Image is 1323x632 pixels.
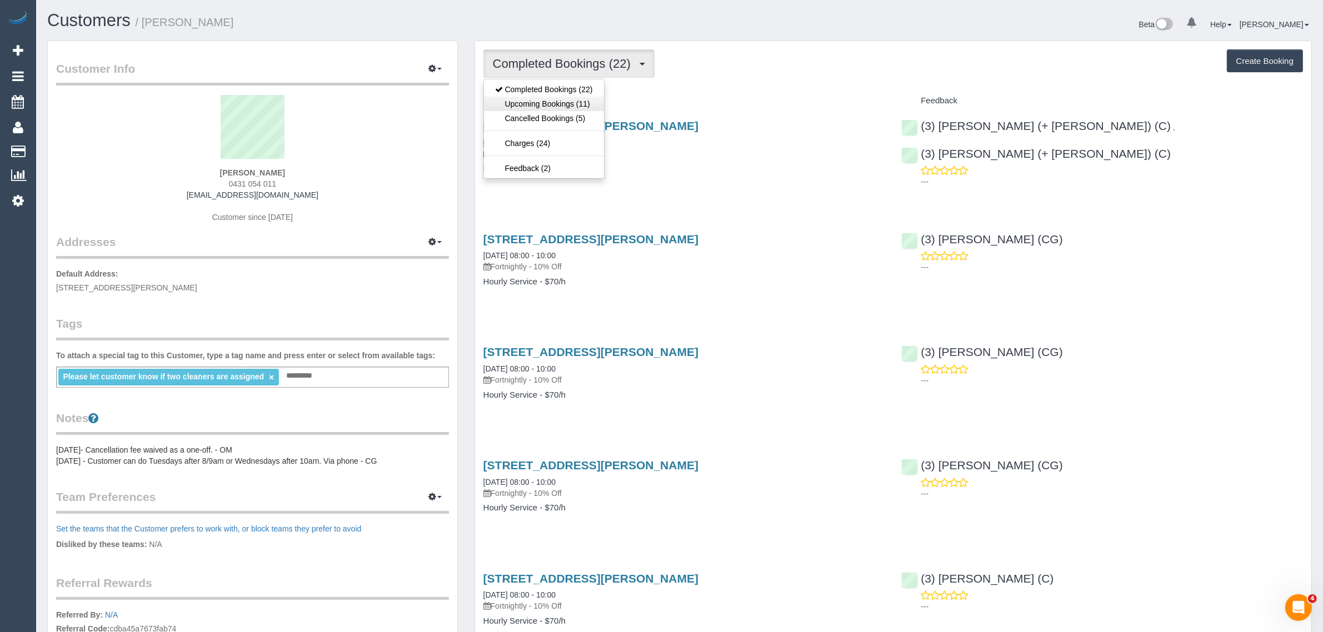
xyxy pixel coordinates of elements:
[483,572,698,585] a: [STREET_ADDRESS][PERSON_NAME]
[56,268,118,279] label: Default Address:
[483,459,698,472] a: [STREET_ADDRESS][PERSON_NAME]
[229,179,277,188] span: 0431 054 011
[901,233,1063,245] a: (3) [PERSON_NAME] (CG)
[484,136,604,151] a: Charges (24)
[483,374,885,385] p: Fortnightly - 10% Off
[493,57,636,71] span: Completed Bookings (22)
[483,600,885,611] p: Fortnightly - 10% Off
[901,459,1063,472] a: (3) [PERSON_NAME] (CG)
[1139,20,1174,29] a: Beta
[56,444,449,467] pre: [DATE]- Cancellation fee waived as a one-off. - OM [DATE] - Customer can do Tuesdays after 8/9am ...
[483,233,698,245] a: [STREET_ADDRESS][PERSON_NAME]
[136,16,234,28] small: / [PERSON_NAME]
[901,96,1303,106] h4: Feedback
[1240,20,1309,29] a: [PERSON_NAME]
[483,590,556,599] a: [DATE] 08:00 - 10:00
[56,315,449,340] legend: Tags
[483,164,885,173] h4: Hourly Service - $70/h
[56,410,449,435] legend: Notes
[483,478,556,486] a: [DATE] 08:00 - 10:00
[921,262,1303,273] p: ---
[56,283,197,292] span: [STREET_ADDRESS][PERSON_NAME]
[483,364,556,373] a: [DATE] 08:00 - 10:00
[921,176,1303,187] p: ---
[1173,123,1175,132] span: ,
[483,96,885,106] h4: Service
[1155,18,1173,32] img: New interface
[484,111,604,126] a: Cancelled Bookings (5)
[484,97,604,111] a: Upcoming Bookings (11)
[483,616,885,626] h4: Hourly Service - $70/h
[56,609,103,620] label: Referred By:
[1308,594,1317,603] span: 4
[1210,20,1232,29] a: Help
[187,190,318,199] a: [EMAIL_ADDRESS][DOMAIN_NAME]
[63,372,264,381] span: Please let customer know if two cleaners are assigned
[901,572,1054,585] a: (3) [PERSON_NAME] (C)
[921,375,1303,386] p: ---
[1285,594,1312,621] iframe: Intercom live chat
[483,251,556,260] a: [DATE] 08:00 - 10:00
[901,147,1171,160] a: (3) [PERSON_NAME] (+ [PERSON_NAME]) (C)
[483,49,655,78] button: Completed Bookings (22)
[901,345,1063,358] a: (3) [PERSON_NAME] (CG)
[220,168,285,177] strong: [PERSON_NAME]
[47,11,131,30] a: Customers
[483,503,885,513] h4: Hourly Service - $70/h
[56,350,435,361] label: To attach a special tag to this Customer, type a tag name and press enter or select from availabl...
[56,575,449,600] legend: Referral Rewards
[483,277,885,287] h4: Hourly Service - $70/h
[212,213,293,222] span: Customer since [DATE]
[149,540,162,549] span: N/A
[105,610,118,619] a: N/A
[901,119,1171,132] a: (3) [PERSON_NAME] (+ [PERSON_NAME]) (C)
[921,601,1303,612] p: ---
[484,161,604,175] a: Feedback (2)
[56,539,147,550] label: Disliked by these teams:
[483,488,885,499] p: Fortnightly - 10% Off
[484,82,604,97] a: Completed Bookings (22)
[269,373,274,382] a: ×
[921,488,1303,499] p: ---
[7,11,29,27] img: Automaid Logo
[1227,49,1303,73] button: Create Booking
[56,489,449,514] legend: Team Preferences
[483,148,885,159] p: Fortnightly - 10% Off
[56,61,449,86] legend: Customer Info
[483,390,885,400] h4: Hourly Service - $70/h
[483,261,885,272] p: Fortnightly - 10% Off
[56,524,361,533] a: Set the teams that the Customer prefers to work with, or block teams they prefer to avoid
[483,345,698,358] a: [STREET_ADDRESS][PERSON_NAME]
